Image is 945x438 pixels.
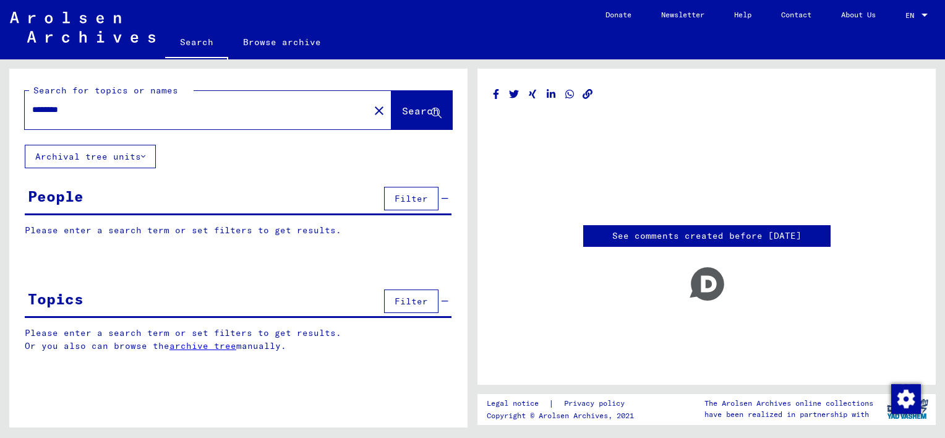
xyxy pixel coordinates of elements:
a: Privacy policy [554,397,639,410]
span: Search [402,105,439,117]
button: Archival tree units [25,145,156,168]
span: Filter [395,296,428,307]
button: Search [391,91,452,129]
span: EN [905,11,919,20]
a: Browse archive [228,27,336,57]
button: Clear [367,98,391,122]
p: Please enter a search term or set filters to get results. [25,224,451,237]
p: The Arolsen Archives online collections [704,398,873,409]
div: Topics [28,288,83,310]
a: Legal notice [487,397,549,410]
a: archive tree [169,340,236,351]
mat-label: Search for topics or names [33,85,178,96]
img: Arolsen_neg.svg [10,12,155,43]
span: Filter [395,193,428,204]
button: Share on LinkedIn [545,87,558,102]
button: Share on Facebook [490,87,503,102]
div: People [28,185,83,207]
p: Copyright © Arolsen Archives, 2021 [487,410,639,421]
a: Search [165,27,228,59]
img: yv_logo.png [884,393,931,424]
button: Share on WhatsApp [563,87,576,102]
div: | [487,397,639,410]
mat-icon: close [372,103,387,118]
button: Share on Xing [526,87,539,102]
button: Share on Twitter [508,87,521,102]
p: have been realized in partnership with [704,409,873,420]
button: Copy link [581,87,594,102]
p: Please enter a search term or set filters to get results. Or you also can browse the manually. [25,327,452,353]
img: Change consent [891,384,921,414]
button: Filter [384,187,438,210]
a: See comments created before [DATE] [612,230,802,243]
button: Filter [384,290,438,313]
